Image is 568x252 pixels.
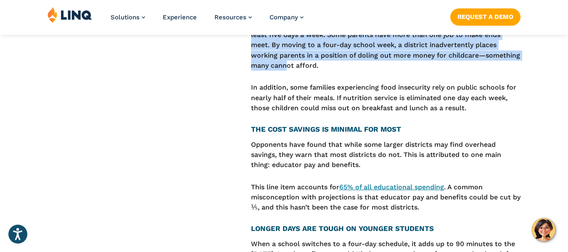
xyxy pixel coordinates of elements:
p: Opponents have found that while some larger districts may find overhead savings, they warn that m... [251,140,521,170]
strong: T [251,125,256,133]
span: Resources [214,13,246,21]
p: In addition, some families experiencing food insecurity rely on public schools for nearly half of... [251,82,521,113]
button: Hello, have a question? Let’s chat. [532,218,555,241]
a: Company [269,13,304,21]
p: In many [DEMOGRAPHIC_DATA] households, the adults work eight-hour days at least five days a week.... [251,20,521,71]
p: This line item accounts for . A common misconception with projections is that educator pay and be... [251,182,521,213]
span: Solutions [111,13,140,21]
nav: Primary Navigation [111,7,304,34]
a: Solutions [111,13,145,21]
a: Request a Demo [450,8,520,25]
a: 65% of all educational spending [339,183,444,191]
span: Company [269,13,298,21]
a: Experience [163,13,197,21]
a: Resources [214,13,252,21]
nav: Button Navigation [450,7,520,25]
h4: HE COST SAVINGS IS MINIMAL FOR MOST [251,125,521,134]
h4: ONGER DAYS ARE TOUGH ON YOUNGER STUDENTS [251,224,521,233]
strong: L [251,224,255,233]
img: LINQ | K‑12 Software [48,7,92,23]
